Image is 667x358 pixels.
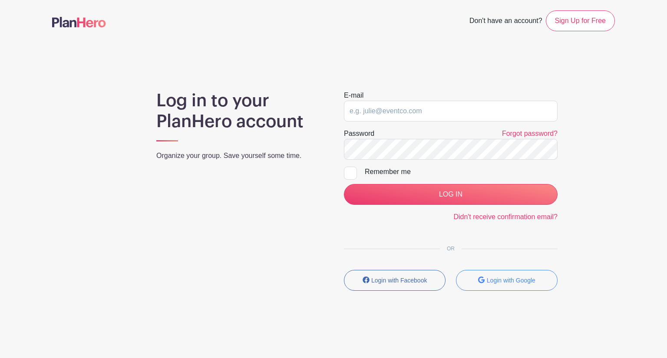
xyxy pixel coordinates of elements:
[344,184,558,205] input: LOG IN
[371,277,427,284] small: Login with Facebook
[344,270,446,291] button: Login with Facebook
[156,90,323,132] h1: Log in to your PlanHero account
[344,101,558,122] input: e.g. julie@eventco.com
[344,90,363,101] label: E-mail
[469,12,542,31] span: Don't have an account?
[502,130,558,137] a: Forgot password?
[344,128,374,139] label: Password
[156,151,323,161] p: Organize your group. Save yourself some time.
[453,213,558,220] a: Didn't receive confirmation email?
[456,270,558,291] button: Login with Google
[365,167,558,177] div: Remember me
[52,17,106,27] img: logo-507f7623f17ff9eddc593b1ce0a138ce2505c220e1c5a4e2b4648c50719b7d32.svg
[546,10,615,31] a: Sign Up for Free
[487,277,535,284] small: Login with Google
[440,246,462,252] span: OR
